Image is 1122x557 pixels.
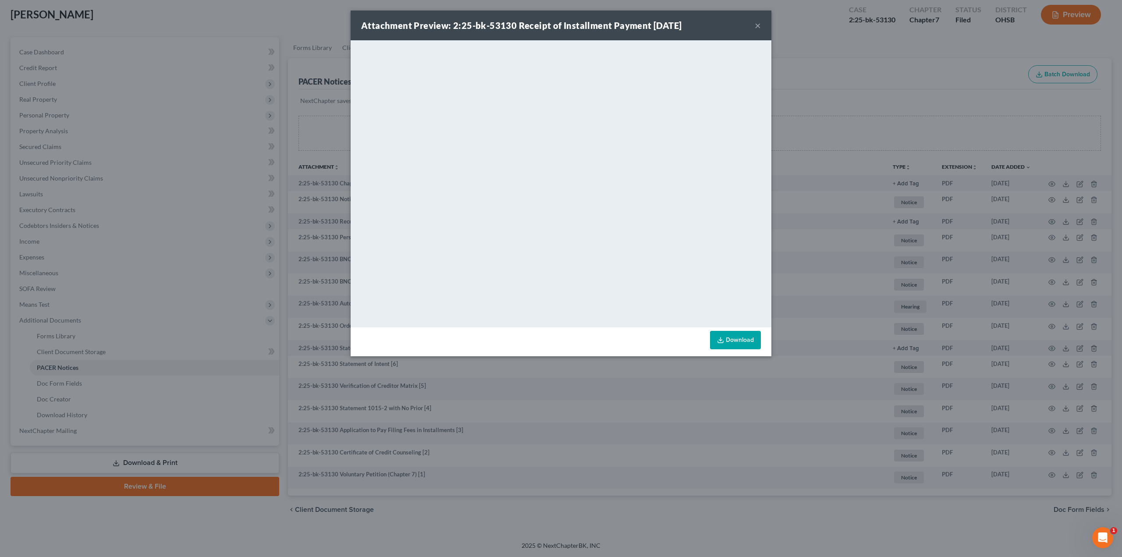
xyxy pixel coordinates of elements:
button: × [755,20,761,31]
a: Download [710,331,761,349]
span: 1 [1110,527,1117,534]
strong: Attachment Preview: 2:25-bk-53130 Receipt of Installment Payment [DATE] [361,20,682,31]
iframe: Intercom live chat [1092,527,1113,548]
iframe: <object ng-attr-data='[URL][DOMAIN_NAME]' type='application/pdf' width='100%' height='650px'></ob... [351,40,771,325]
